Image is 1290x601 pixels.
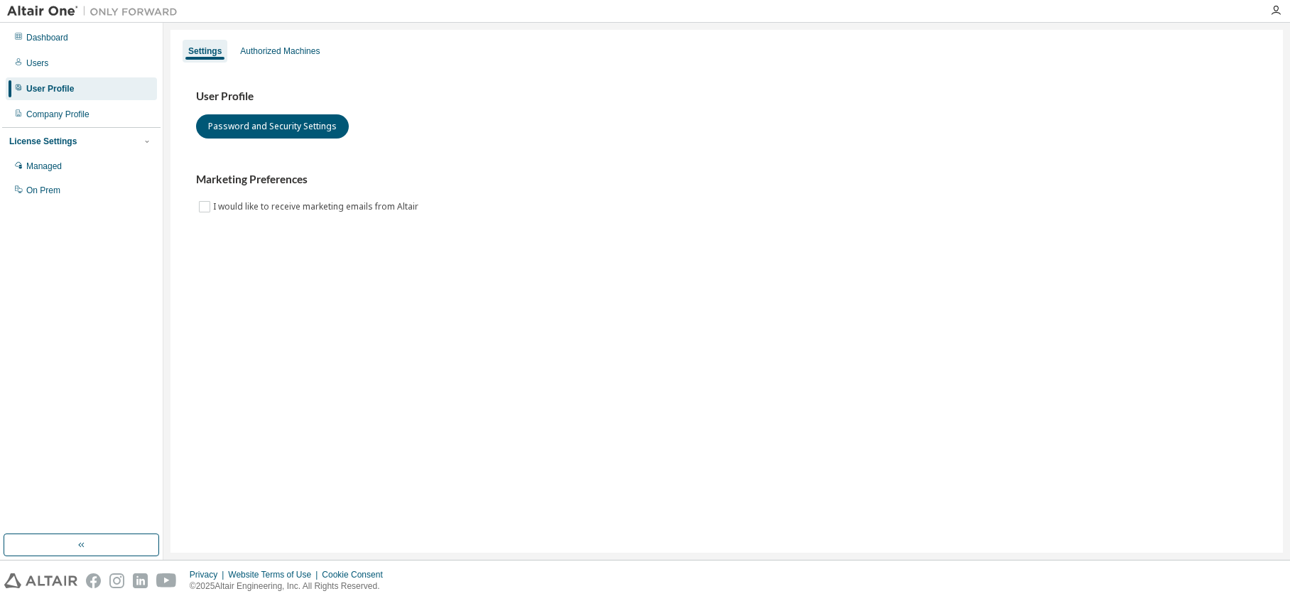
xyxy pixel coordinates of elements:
div: Settings [188,45,222,57]
img: altair_logo.svg [4,573,77,588]
img: linkedin.svg [133,573,148,588]
p: © 2025 Altair Engineering, Inc. All Rights Reserved. [190,580,391,592]
div: User Profile [26,83,74,94]
h3: Marketing Preferences [196,173,1257,187]
h3: User Profile [196,90,1257,104]
img: instagram.svg [109,573,124,588]
div: License Settings [9,136,77,147]
img: youtube.svg [156,573,177,588]
img: Altair One [7,4,185,18]
button: Password and Security Settings [196,114,349,139]
div: Authorized Machines [240,45,320,57]
div: Privacy [190,569,228,580]
div: Company Profile [26,109,90,120]
div: Dashboard [26,32,68,43]
div: Website Terms of Use [228,569,322,580]
div: Managed [26,161,62,172]
div: Cookie Consent [322,569,391,580]
div: Users [26,58,48,69]
img: facebook.svg [86,573,101,588]
div: On Prem [26,185,60,196]
label: I would like to receive marketing emails from Altair [213,198,421,215]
